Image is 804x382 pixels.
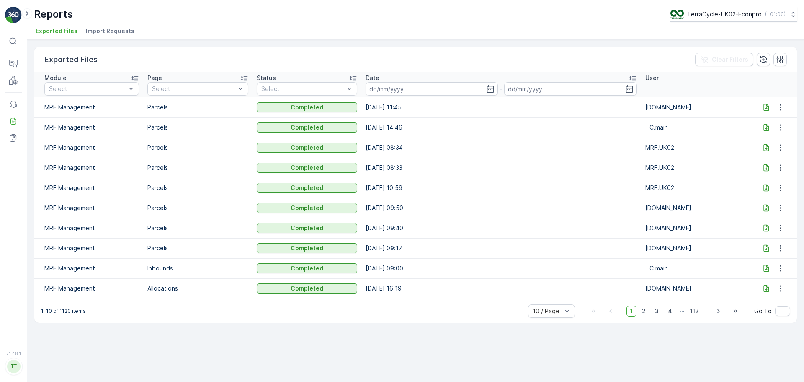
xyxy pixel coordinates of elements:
td: [DATE] 09:40 [361,218,641,238]
button: TT [5,358,22,375]
p: Module [44,74,67,82]
td: MRF Management [34,198,143,218]
td: [DOMAIN_NAME] [641,238,750,258]
td: [DOMAIN_NAME] [641,218,750,238]
td: MRF Management [34,258,143,278]
span: Import Requests [86,27,134,35]
p: Completed [291,103,323,112]
button: Completed [257,223,357,233]
td: MRF Management [34,97,143,117]
button: TerraCycle-UK02-Econpro(+01:00) [670,7,797,22]
p: Select [49,85,126,93]
td: [DATE] 08:34 [361,138,641,158]
p: TerraCycle-UK02-Econpro [687,10,762,18]
td: [DATE] 09:17 [361,238,641,258]
span: 1 [626,306,636,317]
td: [DOMAIN_NAME] [641,97,750,117]
input: dd/mm/yyyy [366,82,498,96]
td: MRF.UK02 [641,138,750,158]
img: terracycle_logo_wKaHoWT.png [670,10,684,19]
button: Completed [257,122,357,133]
span: v 1.48.1 [5,351,22,356]
p: Select [261,85,344,93]
td: [DATE] 14:46 [361,117,641,138]
td: [DOMAIN_NAME] [641,278,750,299]
img: logo [5,7,22,23]
button: Clear Filters [695,53,753,66]
p: Date [366,74,379,82]
p: Completed [291,204,323,212]
td: Parcels [143,218,252,238]
p: Status [257,74,276,82]
span: Exported Files [36,27,77,35]
span: 3 [651,306,662,317]
td: MRF.UK02 [641,158,750,178]
button: Completed [257,243,357,253]
td: MRF Management [34,238,143,258]
button: Completed [257,102,357,112]
span: 4 [664,306,676,317]
td: MRF Management [34,138,143,158]
button: Completed [257,143,357,153]
td: Parcels [143,178,252,198]
p: User [645,74,659,82]
button: Completed [257,163,357,173]
td: MRF Management [34,278,143,299]
p: Completed [291,164,323,172]
p: ( +01:00 ) [765,11,786,18]
p: 1-10 of 1120 items [41,308,86,314]
p: ... [680,306,685,317]
td: Parcels [143,198,252,218]
td: Parcels [143,158,252,178]
td: [DATE] 09:50 [361,198,641,218]
p: Clear Filters [712,55,748,64]
div: TT [7,360,21,373]
p: Reports [34,8,73,21]
span: Go To [754,307,772,315]
input: dd/mm/yyyy [504,82,636,96]
p: Exported Files [44,54,98,65]
td: [DATE] 09:00 [361,258,641,278]
td: [DATE] 10:59 [361,178,641,198]
td: MRF.UK02 [641,178,750,198]
span: 112 [686,306,703,317]
button: Completed [257,283,357,294]
td: Parcels [143,117,252,138]
td: Inbounds [143,258,252,278]
td: TC.main [641,258,750,278]
p: Completed [291,284,323,293]
td: MRF Management [34,158,143,178]
p: - [500,84,502,94]
td: [DATE] 08:33 [361,158,641,178]
td: Parcels [143,238,252,258]
td: Parcels [143,97,252,117]
button: Completed [257,183,357,193]
td: [DATE] 16:19 [361,278,641,299]
p: Completed [291,184,323,192]
p: Completed [291,244,323,252]
td: MRF Management [34,178,143,198]
button: Completed [257,203,357,213]
button: Completed [257,263,357,273]
span: 2 [638,306,649,317]
p: Page [147,74,162,82]
p: Completed [291,264,323,273]
td: [DOMAIN_NAME] [641,198,750,218]
p: Completed [291,224,323,232]
td: [DATE] 11:45 [361,97,641,117]
p: Completed [291,143,323,152]
td: MRF Management [34,218,143,238]
td: MRF Management [34,117,143,138]
td: Parcels [143,138,252,158]
td: Allocations [143,278,252,299]
p: Completed [291,123,323,132]
td: TC.main [641,117,750,138]
p: Select [152,85,235,93]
